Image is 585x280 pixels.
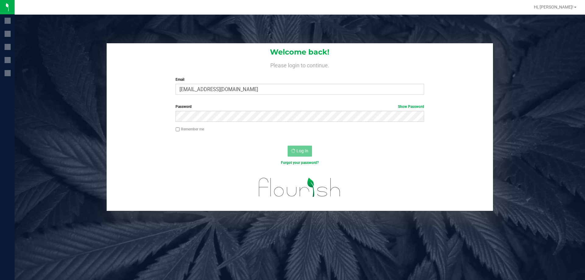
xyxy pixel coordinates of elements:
[398,105,424,109] a: Show Password
[534,5,573,9] span: Hi, [PERSON_NAME]!
[175,126,204,132] label: Remember me
[175,127,180,132] input: Remember me
[175,105,192,109] span: Password
[175,77,424,82] label: Email
[251,172,348,203] img: flourish_logo.svg
[296,148,308,153] span: Log In
[281,161,319,165] a: Forgot your password?
[288,146,312,157] button: Log In
[107,61,493,68] h4: Please login to continue.
[107,48,493,56] h1: Welcome back!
